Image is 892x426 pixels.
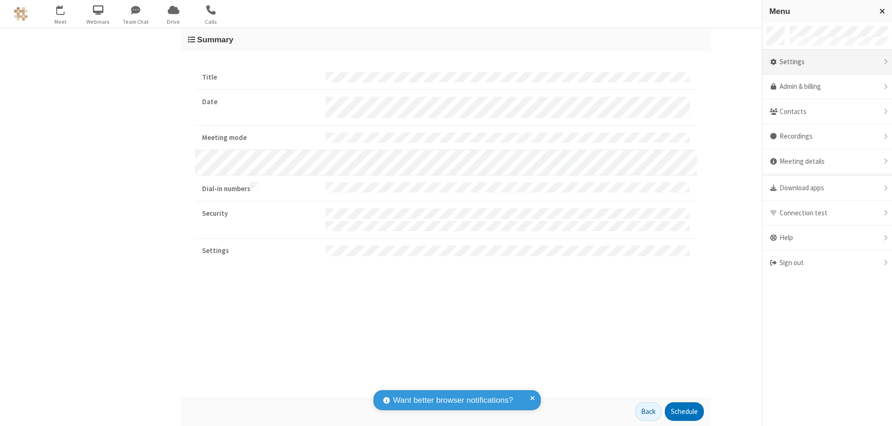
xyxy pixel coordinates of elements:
iframe: Chat [869,402,885,419]
div: Contacts [762,100,892,125]
div: Download apps [762,176,892,201]
strong: Settings [202,246,319,256]
strong: Dial-in numbers [202,182,319,194]
span: Team Chat [118,18,153,26]
div: Help [762,226,892,251]
button: Schedule [665,402,704,421]
div: Sign out [762,251,892,275]
strong: Meeting mode [202,133,319,143]
strong: Security [202,208,319,219]
span: Summary [197,35,233,44]
div: Settings [762,50,892,75]
span: Webinars [81,18,116,26]
strong: Date [202,97,319,107]
strong: Title [202,72,319,83]
span: Want better browser notifications? [393,394,513,406]
div: Meeting details [762,149,892,174]
h3: Menu [769,7,871,16]
div: Connection test [762,201,892,226]
div: Recordings [762,124,892,149]
span: Drive [156,18,191,26]
a: Admin & billing [762,74,892,100]
span: Meet [43,18,78,26]
button: Back [635,402,662,421]
div: 1 [63,5,69,12]
span: Calls [194,18,229,26]
img: QA Selenium DO NOT DELETE OR CHANGE [14,7,28,21]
